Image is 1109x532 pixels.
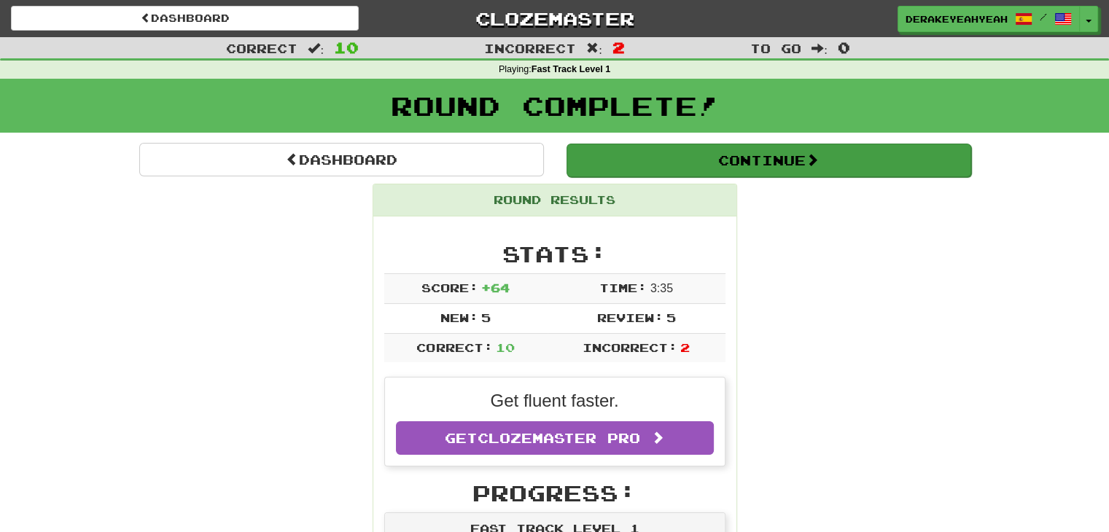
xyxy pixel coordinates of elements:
[5,91,1104,120] h1: Round Complete!
[484,41,576,55] span: Incorrect
[586,42,602,55] span: :
[666,310,676,324] span: 5
[478,430,640,446] span: Clozemaster Pro
[612,39,625,56] span: 2
[421,281,478,294] span: Score:
[440,310,478,324] span: New:
[334,39,359,56] span: 10
[481,281,510,294] span: + 64
[596,310,663,324] span: Review:
[384,481,725,505] h2: Progress:
[381,6,728,31] a: Clozemaster
[583,340,677,354] span: Incorrect:
[139,143,544,176] a: Dashboard
[906,12,1008,26] span: derakeyeahyeah
[567,144,971,177] button: Continue
[373,184,736,216] div: Round Results
[384,242,725,266] h2: Stats:
[650,282,673,294] span: 3 : 35
[898,6,1080,32] a: derakeyeahyeah /
[396,388,714,413] p: Get fluent faster.
[226,41,297,55] span: Correct
[11,6,359,31] a: Dashboard
[680,340,690,354] span: 2
[396,421,714,455] a: GetClozemaster Pro
[812,42,828,55] span: :
[532,64,611,74] strong: Fast Track Level 1
[481,310,491,324] span: 5
[838,39,850,56] span: 0
[416,340,492,354] span: Correct:
[496,340,515,354] span: 10
[308,42,324,55] span: :
[1040,12,1047,22] span: /
[750,41,801,55] span: To go
[599,281,647,294] span: Time:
